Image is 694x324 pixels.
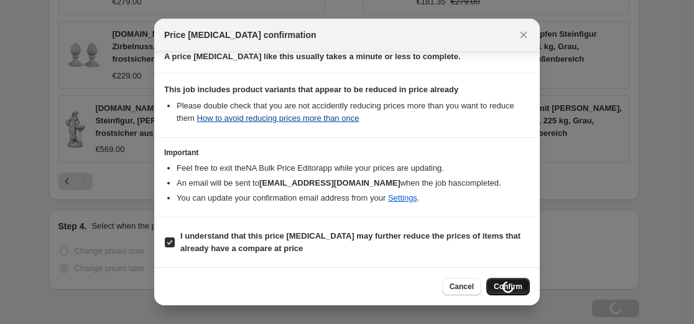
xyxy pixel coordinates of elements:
b: A price [MEDICAL_DATA] like this usually takes a minute or less to complete. [164,52,461,61]
b: This job includes product variants that appear to be reduced in price already [164,85,458,94]
a: Settings [388,193,417,202]
li: Feel free to exit the NA Bulk Price Editor app while your prices are updating. [177,162,530,174]
li: You can update your confirmation email address from your . [177,192,530,204]
button: Cancel [442,278,481,295]
a: How to avoid reducing prices more than once [197,113,359,123]
li: An email will be sent to when the job has completed . [177,177,530,189]
li: Please double check that you are not accidently reducing prices more than you want to reduce them [177,100,530,125]
span: Price [MEDICAL_DATA] confirmation [164,29,317,41]
span: Cancel [450,282,474,292]
button: Close [515,26,532,44]
h3: Important [164,148,530,158]
b: I understand that this price [MEDICAL_DATA] may further reduce the prices of items that already h... [180,231,520,253]
b: [EMAIL_ADDRESS][DOMAIN_NAME] [259,178,400,188]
